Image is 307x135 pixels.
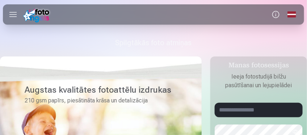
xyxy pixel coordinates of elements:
a: Global [284,4,300,25]
button: Info [268,4,284,25]
h3: Augstas kvalitātes fotoattēlu izdrukas [25,84,163,96]
h4: Manas fotosessijas [215,61,303,72]
p: Ieeja fotostudijā bilžu pasūtīšanai un lejupielādei [215,72,303,90]
img: /fa1 [23,7,52,22]
p: 210 gsm papīrs, piesātināta krāsa un detalizācija [25,96,163,106]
